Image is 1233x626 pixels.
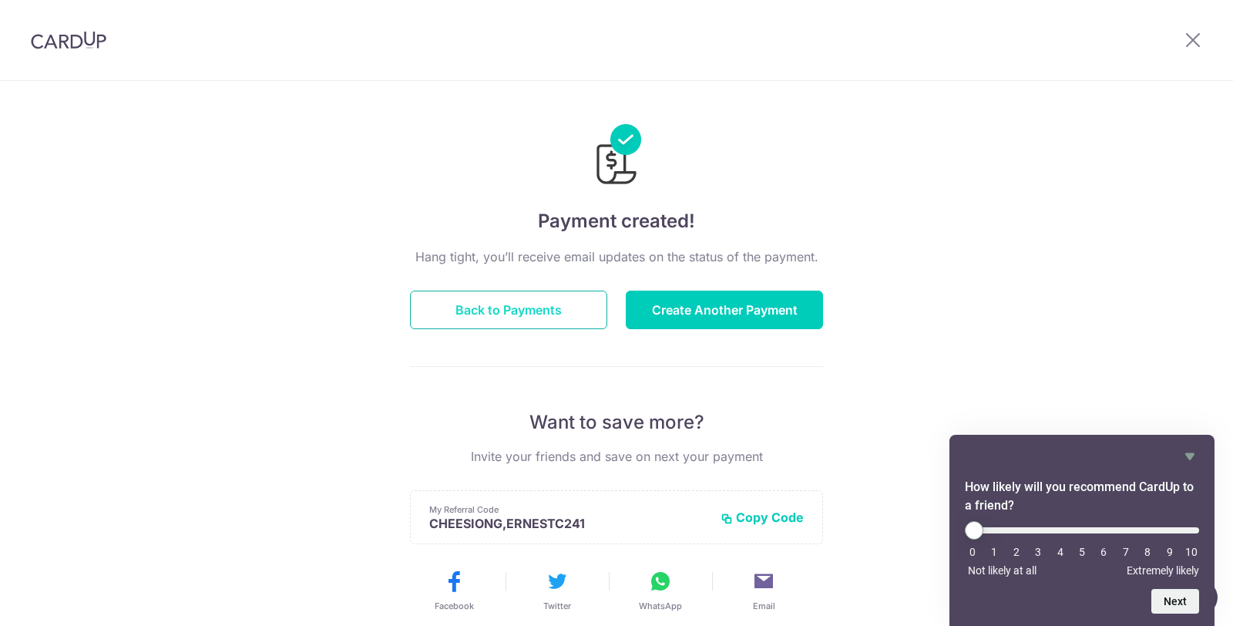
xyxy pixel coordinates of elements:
[1118,546,1134,558] li: 7
[410,291,607,329] button: Back to Payments
[626,291,823,329] button: Create Another Payment
[1151,589,1199,614] button: Next question
[410,247,823,266] p: Hang tight, you’ll receive email updates on the status of the payment.
[639,600,682,612] span: WhatsApp
[968,564,1036,577] span: Not likely at all
[965,447,1199,614] div: How likely will you recommend CardUp to a friend? Select an option from 0 to 10, with 0 being Not...
[753,600,775,612] span: Email
[965,546,980,558] li: 0
[1096,546,1111,558] li: 6
[429,516,708,531] p: CHEESIONG,ERNESTC241
[1140,546,1155,558] li: 8
[410,447,823,466] p: Invite your friends and save on next your payment
[35,11,66,25] span: Help
[965,521,1199,577] div: How likely will you recommend CardUp to a friend? Select an option from 0 to 10, with 0 being Not...
[1053,546,1068,558] li: 4
[435,600,474,612] span: Facebook
[1009,546,1024,558] li: 2
[721,510,804,525] button: Copy Code
[1030,546,1046,558] li: 3
[1162,546,1178,558] li: 9
[31,31,106,49] img: CardUp
[1184,546,1199,558] li: 10
[718,569,809,612] button: Email
[592,124,641,189] img: Payments
[429,503,708,516] p: My Referral Code
[1127,564,1199,577] span: Extremely likely
[986,546,1002,558] li: 1
[965,478,1199,515] h2: How likely will you recommend CardUp to a friend? Select an option from 0 to 10, with 0 being Not...
[1181,447,1199,466] button: Hide survey
[543,600,571,612] span: Twitter
[512,569,603,612] button: Twitter
[408,569,499,612] button: Facebook
[1074,546,1090,558] li: 5
[410,207,823,235] h4: Payment created!
[410,410,823,435] p: Want to save more?
[615,569,706,612] button: WhatsApp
